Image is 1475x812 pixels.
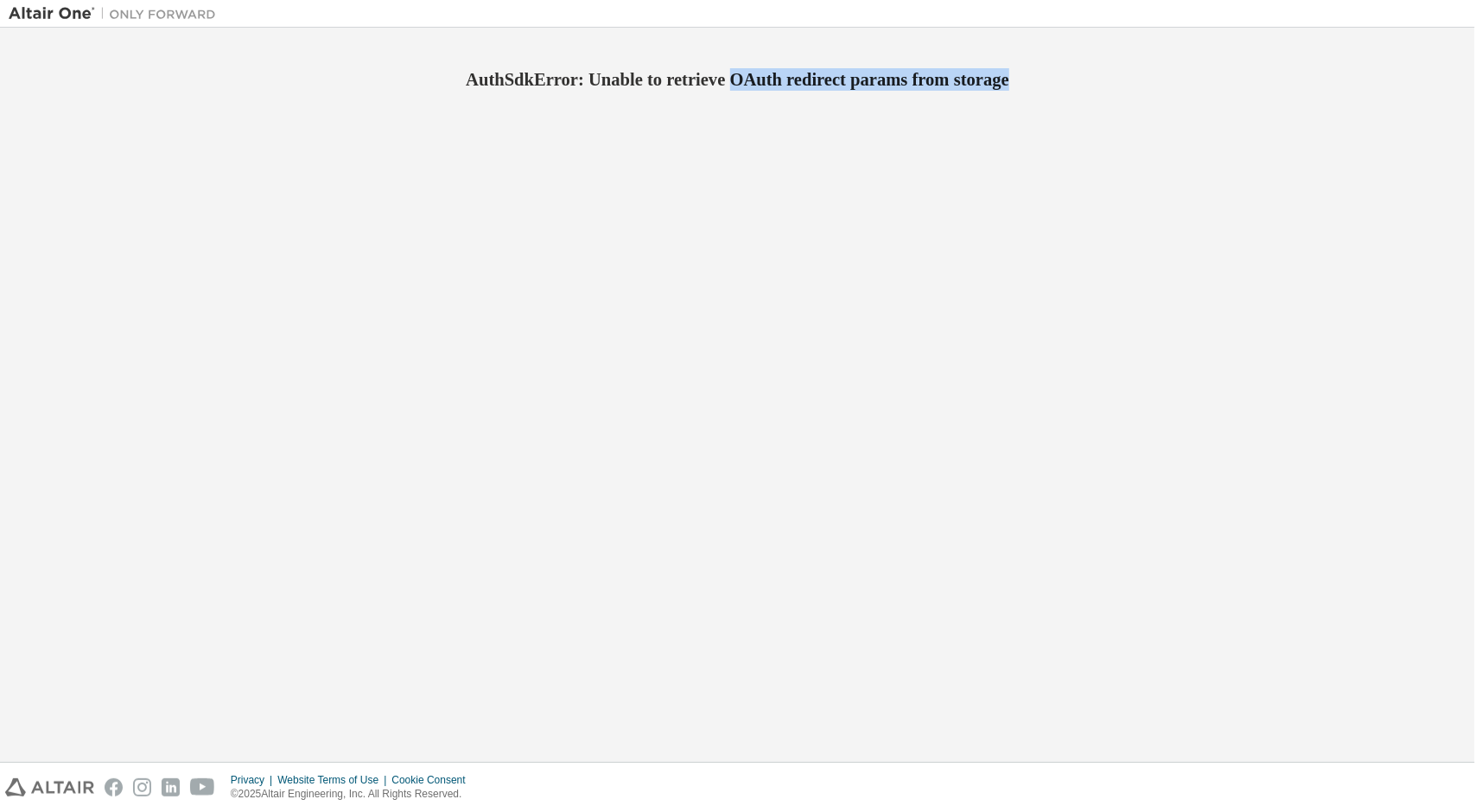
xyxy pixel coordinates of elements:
[231,773,277,787] div: Privacy
[231,787,476,802] p: © 2025 Altair Engineering, Inc. All Rights Reserved.
[391,773,475,787] div: Cookie Consent
[9,68,1466,91] h2: AuthSdkError: Unable to retrieve OAuth redirect params from storage
[105,778,123,796] img: facebook.svg
[162,778,180,796] img: linkedin.svg
[190,778,215,796] img: youtube.svg
[133,778,151,796] img: instagram.svg
[9,5,225,22] img: Altair One
[277,773,391,787] div: Website Terms of Use
[5,778,94,796] img: altair_logo.svg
